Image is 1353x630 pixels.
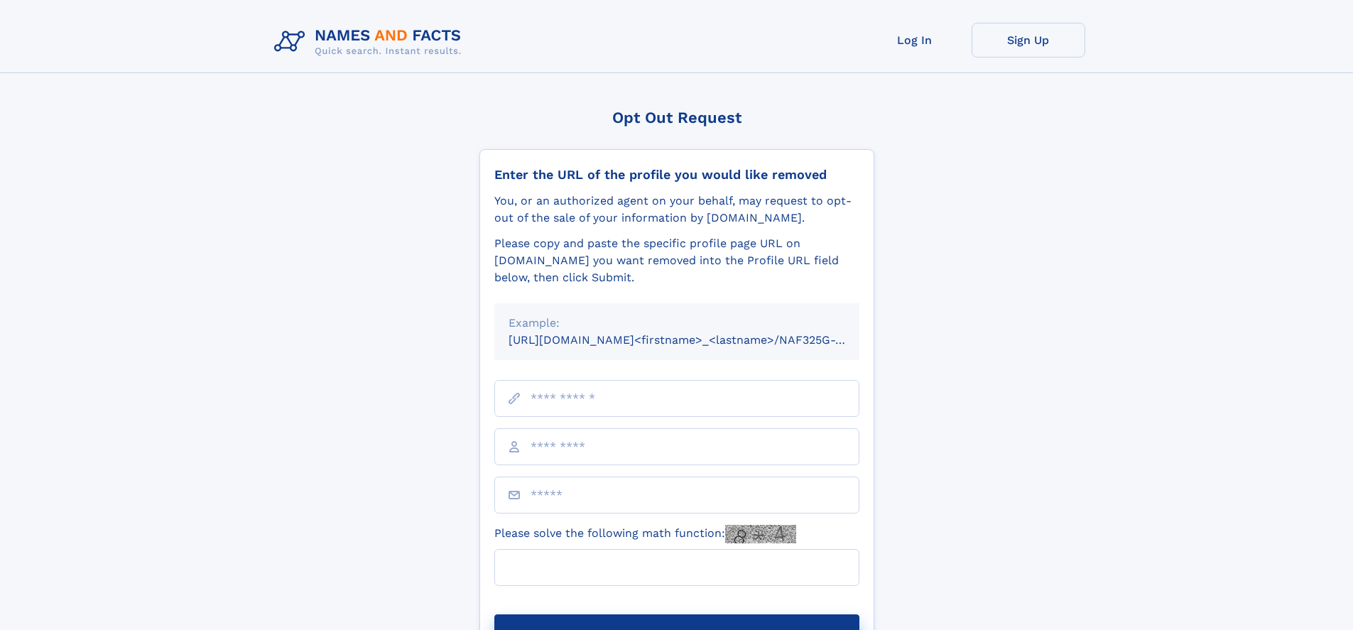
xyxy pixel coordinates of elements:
[268,23,473,61] img: Logo Names and Facts
[972,23,1085,58] a: Sign Up
[494,167,859,183] div: Enter the URL of the profile you would like removed
[479,109,874,126] div: Opt Out Request
[509,333,886,347] small: [URL][DOMAIN_NAME]<firstname>_<lastname>/NAF325G-xxxxxxxx
[494,192,859,227] div: You, or an authorized agent on your behalf, may request to opt-out of the sale of your informatio...
[494,235,859,286] div: Please copy and paste the specific profile page URL on [DOMAIN_NAME] you want removed into the Pr...
[509,315,845,332] div: Example:
[494,525,796,543] label: Please solve the following math function:
[858,23,972,58] a: Log In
